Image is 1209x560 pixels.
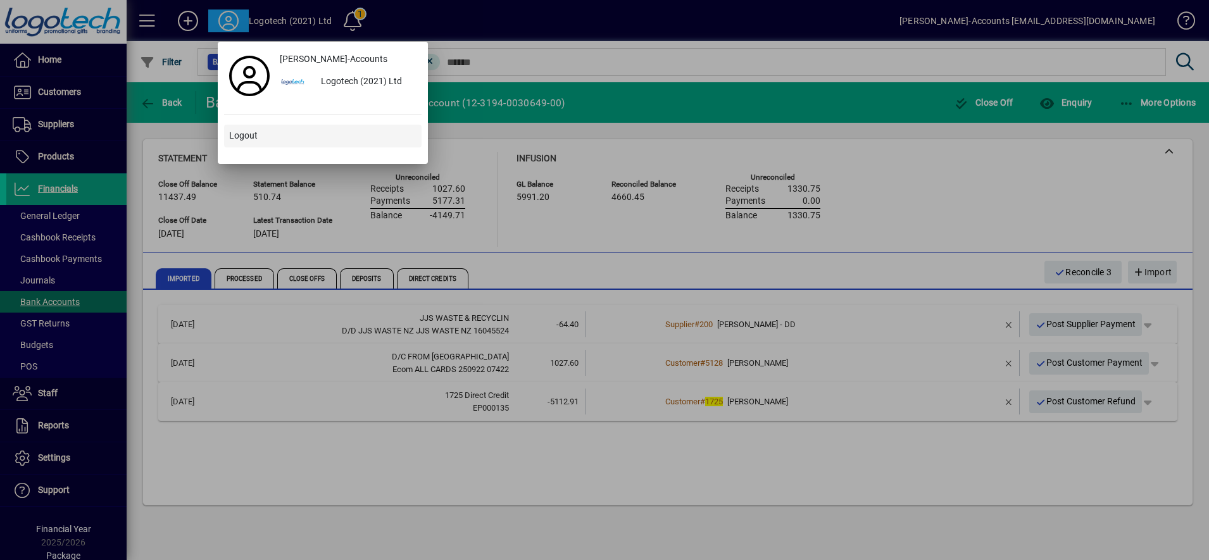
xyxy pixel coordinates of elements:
div: Logotech (2021) Ltd [311,71,422,94]
a: Profile [224,65,275,87]
button: Logotech (2021) Ltd [275,71,422,94]
button: Logout [224,125,422,147]
span: [PERSON_NAME]-Accounts [280,53,387,66]
a: [PERSON_NAME]-Accounts [275,48,422,71]
span: Logout [229,129,258,142]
